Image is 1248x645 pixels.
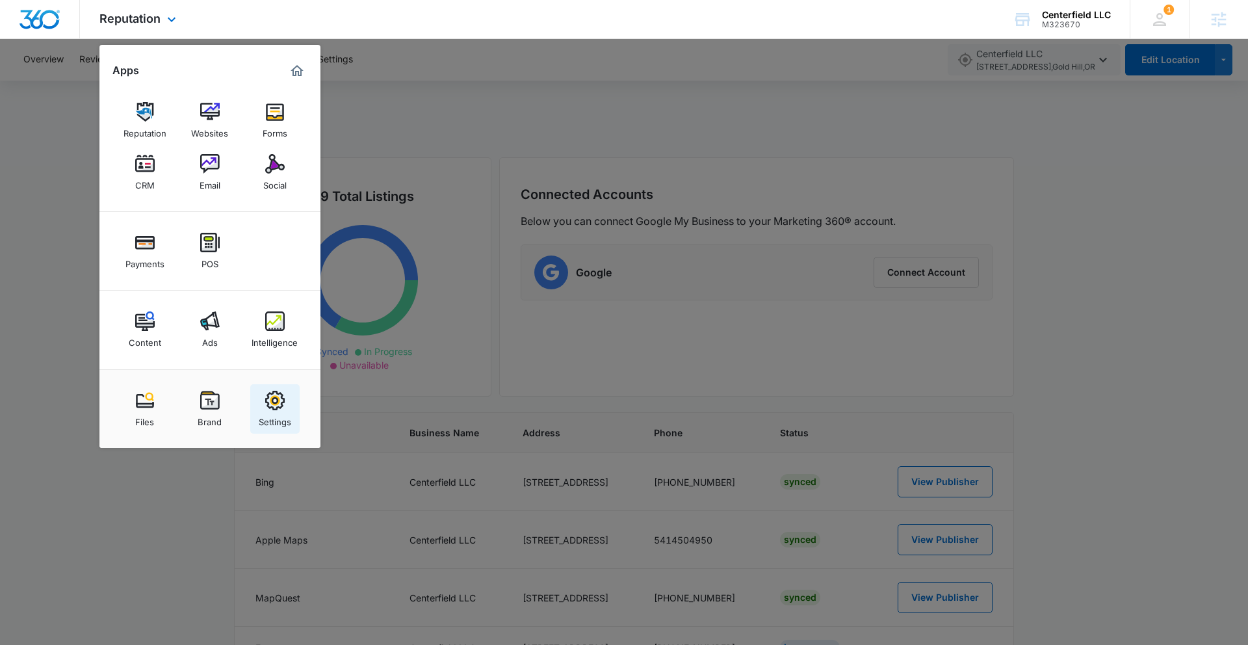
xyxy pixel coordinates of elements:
[1042,20,1111,29] div: account id
[112,64,139,77] h2: Apps
[1163,5,1174,15] span: 1
[120,384,170,434] a: Files
[198,410,222,427] div: Brand
[120,305,170,354] a: Content
[34,34,143,44] div: Domain: [DOMAIN_NAME]
[144,77,219,85] div: Keywords by Traffic
[185,384,235,434] a: Brand
[287,60,307,81] a: Marketing 360® Dashboard
[1042,10,1111,20] div: account name
[49,77,116,85] div: Domain Overview
[35,75,45,86] img: tab_domain_overview_orange.svg
[250,305,300,354] a: Intelligence
[135,410,154,427] div: Files
[259,410,291,427] div: Settings
[191,122,228,138] div: Websites
[263,174,287,191] div: Social
[185,96,235,145] a: Websites
[125,252,164,269] div: Payments
[129,75,140,86] img: tab_keywords_by_traffic_grey.svg
[252,331,298,348] div: Intelligence
[250,96,300,145] a: Forms
[120,226,170,276] a: Payments
[185,148,235,197] a: Email
[36,21,64,31] div: v 4.0.25
[123,122,166,138] div: Reputation
[202,331,218,348] div: Ads
[185,226,235,276] a: POS
[120,148,170,197] a: CRM
[200,174,220,191] div: Email
[250,148,300,197] a: Social
[201,252,218,269] div: POS
[263,122,287,138] div: Forms
[21,34,31,44] img: website_grey.svg
[1163,5,1174,15] div: notifications count
[250,384,300,434] a: Settings
[120,96,170,145] a: Reputation
[21,21,31,31] img: logo_orange.svg
[185,305,235,354] a: Ads
[135,174,155,191] div: CRM
[129,331,161,348] div: Content
[99,12,161,25] span: Reputation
